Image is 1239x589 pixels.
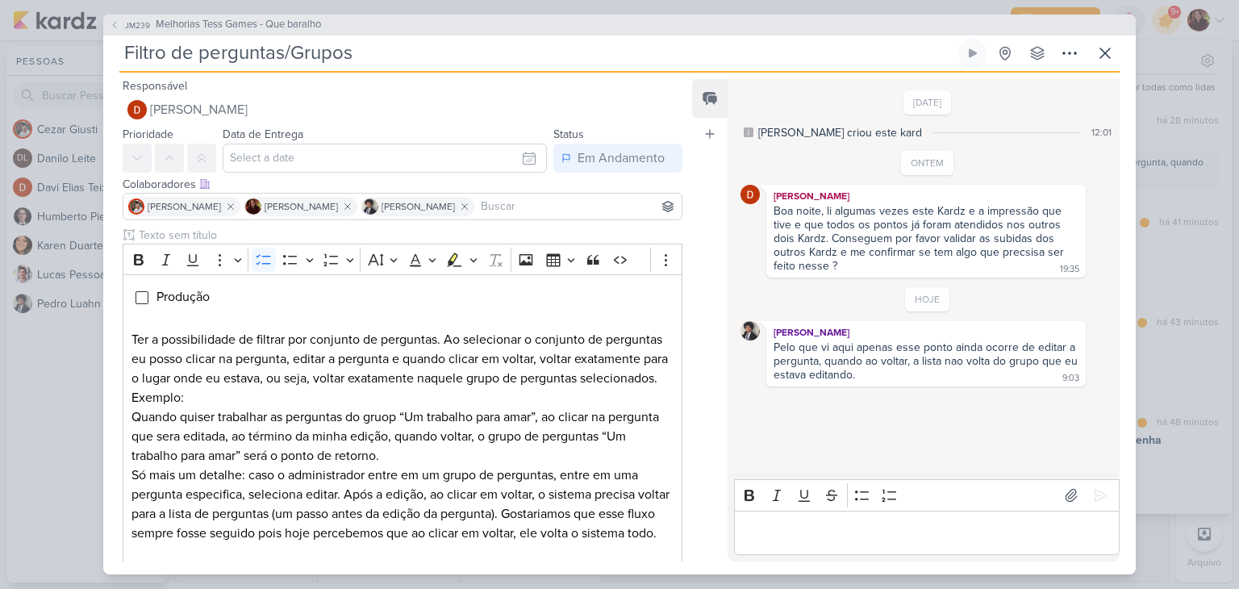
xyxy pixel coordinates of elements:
[1091,125,1112,140] div: 12:01
[128,198,144,215] img: Cezar Giusti
[734,511,1120,555] div: Editor editing area: main
[362,198,378,215] img: Pedro Luahn Simões
[131,466,674,543] p: Só mais um detalhe: caso o administrador entre em um grupo de perguntas, entre em uma pergunta es...
[1062,372,1079,385] div: 9:03
[136,227,682,244] input: Texto sem título
[553,144,682,173] button: Em Andamento
[156,289,210,305] span: Produção
[734,479,1120,511] div: Editor toolbar
[553,127,584,141] label: Status
[123,127,173,141] label: Prioridade
[758,124,922,141] div: [PERSON_NAME] criou este kard
[578,148,665,168] div: Em Andamento
[131,407,674,466] p: Quando quiser trabalhar as perguntas do gruop “Um trabalho para amar”, ao clicar na pergunta que ...
[123,176,682,193] div: Colaboradores
[478,197,678,216] input: Buscar
[150,100,248,119] span: [PERSON_NAME]
[223,144,547,173] input: Select a date
[123,244,682,275] div: Editor toolbar
[123,95,682,124] button: [PERSON_NAME]
[119,39,955,68] input: Kard Sem Título
[770,188,1083,204] div: [PERSON_NAME]
[223,127,303,141] label: Data de Entrega
[131,330,674,407] p: Ter a possibilidade de filtrar por conjunto de perguntas. Ao selecionar o conjunto de perguntas e...
[1060,263,1079,276] div: 19:35
[265,199,338,214] span: [PERSON_NAME]
[382,199,455,214] span: [PERSON_NAME]
[740,321,760,340] img: Pedro Luahn Simões
[770,324,1083,340] div: [PERSON_NAME]
[774,340,1081,382] div: Pelo que vi aqui apenas esse ponto ainda ocorre de editar a pergunta, quando ao voltar, a lista n...
[740,185,760,204] img: Davi Elias Teixeira
[774,204,1067,273] div: Boa noite, li algumas vezes este Kardz e a impressão que tive e que todos os pontos já foram aten...
[127,100,147,119] img: Davi Elias Teixeira
[148,199,221,214] span: [PERSON_NAME]
[123,79,187,93] label: Responsável
[966,47,979,60] div: Ligar relógio
[245,198,261,215] img: Jaqueline Molina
